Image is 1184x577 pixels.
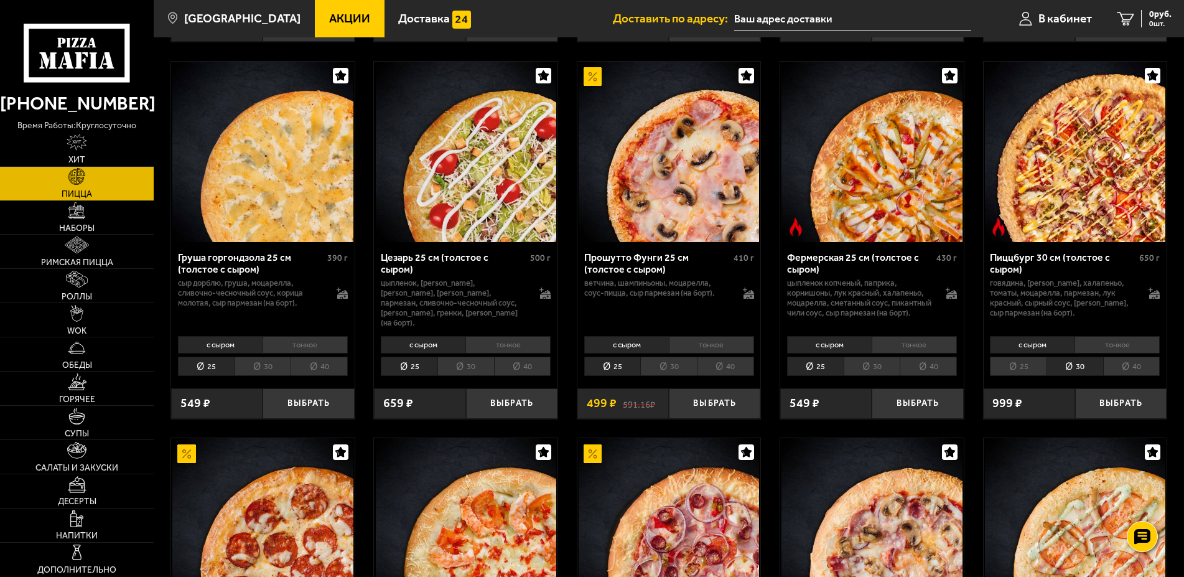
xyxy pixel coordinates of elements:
[291,357,348,376] li: 40
[494,357,551,376] li: 40
[263,388,354,419] button: Выбрать
[62,293,92,301] span: Роллы
[990,336,1074,354] li: с сыром
[844,357,900,376] li: 30
[584,444,602,463] img: Акционный
[990,251,1136,275] div: Пиццбург 30 см (толстое с сыром)
[787,278,933,317] p: цыпленок копченый, паприка, корнишоны, лук красный, халапеньо, моцарелла, сметанный соус, пикантн...
[669,388,760,419] button: Выбрать
[787,357,844,376] li: 25
[177,444,196,463] img: Акционный
[374,62,557,242] a: Цезарь 25 см (толстое с сыром)
[1046,357,1103,376] li: 30
[1075,388,1167,419] button: Выбрать
[1149,10,1172,19] span: 0 руб.
[327,253,348,263] span: 390 г
[466,388,557,419] button: Выбрать
[1074,336,1160,354] li: тонкое
[35,464,118,472] span: Салаты и закуски
[41,258,113,267] span: Римская пицца
[787,251,933,275] div: Фермерская 25 см (толстое с сыром)
[178,278,324,308] p: сыр дорблю, груша, моцарелла, сливочно-чесночный соус, корица молотая, сыр пармезан (на борт).
[790,397,819,410] span: 549 ₽
[584,357,641,376] li: 25
[984,62,1167,242] a: Острое блюдоПиццбург 30 см (толстое с сыром)
[178,251,324,275] div: Груша горгондзола 25 см (толстое с сыром)
[989,218,1008,237] img: Острое блюдо
[787,336,872,354] li: с сыром
[1103,357,1160,376] li: 40
[37,566,116,575] span: Дополнительно
[329,12,370,24] span: Акции
[530,253,551,263] span: 500 г
[584,67,602,86] img: Акционный
[172,62,353,242] img: Груша горгондзола 25 см (толстое с сыром)
[781,62,962,242] img: Фермерская 25 см (толстое с сыром)
[65,429,89,438] span: Супы
[171,62,355,242] a: Груша горгондзола 25 см (толстое с сыром)
[613,12,734,24] span: Доставить по адресу:
[734,7,971,30] span: Киевская улица, 3к1А
[381,251,527,275] div: Цезарь 25 см (толстое с сыром)
[990,278,1136,317] p: говядина, [PERSON_NAME], халапеньо, томаты, моцарелла, пармезан, лук красный, сырный соус, [PERSO...
[623,397,655,410] s: 591.16 ₽
[577,62,761,242] a: АкционныйПрошутто Фунги 25 см (толстое с сыром)
[872,388,963,419] button: Выбрать
[579,62,759,242] img: Прошутто Фунги 25 см (толстое с сыром)
[1038,12,1092,24] span: В кабинет
[59,224,95,233] span: Наборы
[67,327,86,335] span: WOK
[381,336,465,354] li: с сыром
[992,397,1022,410] span: 999 ₽
[178,357,235,376] li: 25
[697,357,754,376] li: 40
[669,336,754,354] li: тонкое
[1139,253,1160,263] span: 650 г
[584,251,730,275] div: Прошутто Фунги 25 см (толстое с сыром)
[587,397,617,410] span: 499 ₽
[376,62,556,242] img: Цезарь 25 см (толстое с сыром)
[1149,20,1172,27] span: 0 шт.
[58,497,96,506] span: Десерты
[465,336,551,354] li: тонкое
[985,62,1165,242] img: Пиццбург 30 см (толстое с сыром)
[398,12,450,24] span: Доставка
[56,532,98,540] span: Напитки
[383,397,413,410] span: 659 ₽
[734,7,971,30] input: Ваш адрес доставки
[59,395,95,404] span: Горячее
[184,12,301,24] span: [GEOGRAPHIC_DATA]
[936,253,957,263] span: 430 г
[990,357,1046,376] li: 25
[640,357,697,376] li: 30
[786,218,805,237] img: Острое блюдо
[62,190,92,199] span: Пицца
[178,336,263,354] li: с сыром
[584,278,730,298] p: ветчина, шампиньоны, моцарелла, соус-пицца, сыр пармезан (на борт).
[437,357,494,376] li: 30
[872,336,957,354] li: тонкое
[584,336,669,354] li: с сыром
[900,357,957,376] li: 40
[780,62,964,242] a: Острое блюдоФермерская 25 см (толстое с сыром)
[381,357,437,376] li: 25
[180,397,210,410] span: 549 ₽
[68,156,85,164] span: Хит
[62,361,92,370] span: Обеды
[452,11,471,29] img: 15daf4d41897b9f0e9f617042186c801.svg
[381,278,527,327] p: цыпленок, [PERSON_NAME], [PERSON_NAME], [PERSON_NAME], пармезан, сливочно-чесночный соус, [PERSON...
[263,336,348,354] li: тонкое
[734,253,754,263] span: 410 г
[235,357,291,376] li: 30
